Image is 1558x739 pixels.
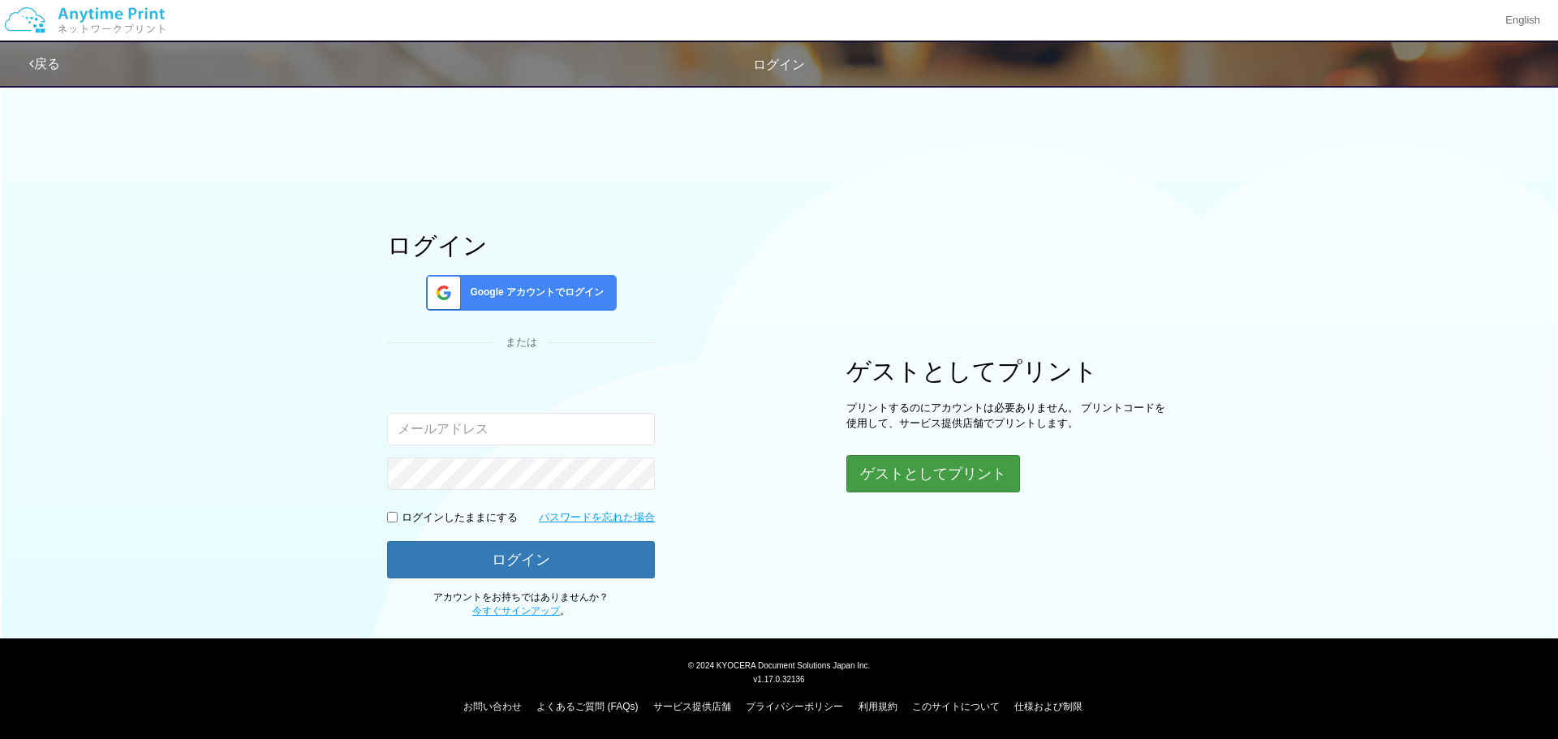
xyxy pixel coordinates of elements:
button: ゲストとしてプリント [846,455,1020,492]
a: 戻る [29,57,60,71]
span: 。 [472,605,570,617]
a: パスワードを忘れた場合 [539,510,655,526]
a: このサイトについて [912,701,1000,712]
a: サービス提供店舗 [653,701,731,712]
a: お問い合わせ [463,701,522,712]
span: v1.17.0.32136 [753,674,804,684]
p: プリントするのにアカウントは必要ありません。 プリントコードを使用して、サービス提供店舗でプリントします。 [846,401,1171,431]
p: ログインしたままにする [402,510,518,526]
span: Google アカウントでログイン [463,286,604,299]
p: アカウントをお持ちではありませんか？ [387,591,655,618]
a: 仕様および制限 [1014,701,1082,712]
a: 利用規約 [859,701,897,712]
input: メールアドレス [387,413,655,445]
div: または [387,335,655,350]
span: ログイン [753,58,805,71]
span: © 2024 KYOCERA Document Solutions Japan Inc. [688,660,871,670]
a: 今すぐサインアップ [472,605,560,617]
h1: ログイン [387,232,655,259]
a: プライバシーポリシー [746,701,843,712]
a: よくあるご質問 (FAQs) [536,701,638,712]
h1: ゲストとしてプリント [846,358,1171,385]
button: ログイン [387,541,655,578]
